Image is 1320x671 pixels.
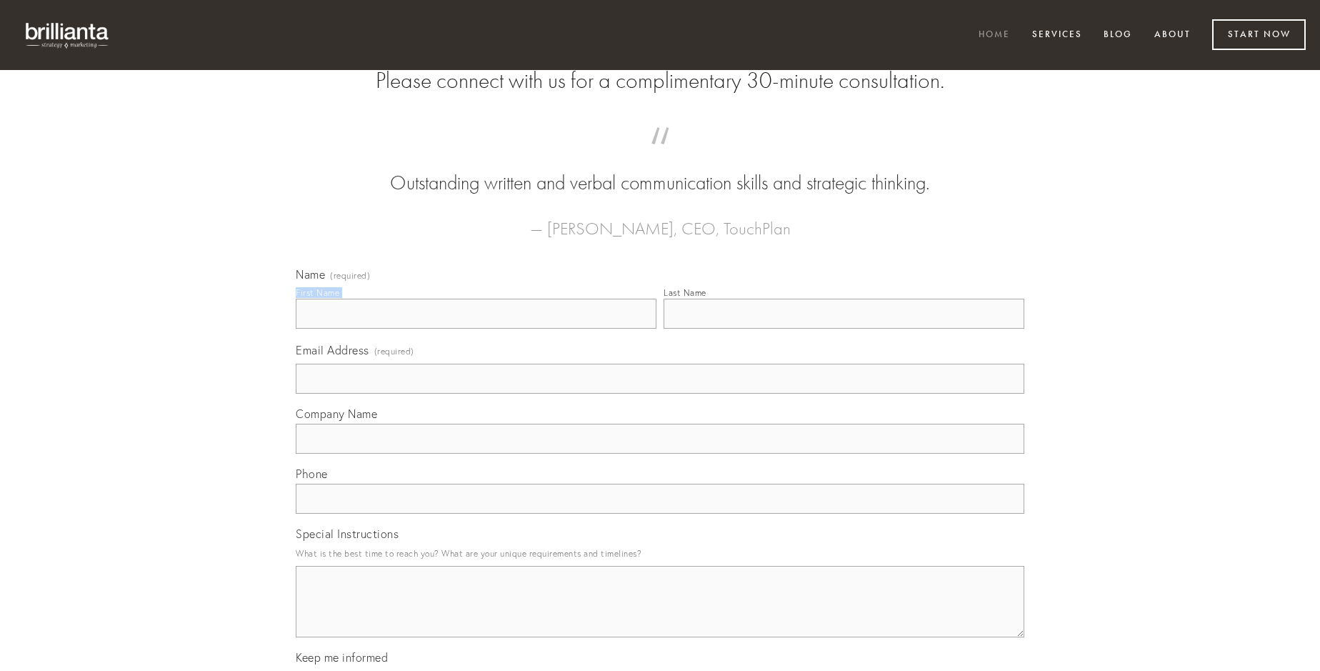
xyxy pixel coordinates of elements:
[319,141,1001,197] blockquote: Outstanding written and verbal communication skills and strategic thinking.
[319,141,1001,169] span: “
[296,67,1024,94] h2: Please connect with us for a complimentary 30-minute consultation.
[296,267,325,282] span: Name
[296,544,1024,563] p: What is the best time to reach you? What are your unique requirements and timelines?
[1212,19,1306,50] a: Start Now
[374,342,414,361] span: (required)
[1145,24,1200,47] a: About
[296,467,328,481] span: Phone
[330,272,370,280] span: (required)
[14,14,121,56] img: brillianta - research, strategy, marketing
[296,407,377,421] span: Company Name
[319,197,1001,243] figcaption: — [PERSON_NAME], CEO, TouchPlan
[296,287,339,298] div: First Name
[1023,24,1091,47] a: Services
[296,527,399,541] span: Special Instructions
[296,343,369,357] span: Email Address
[969,24,1019,47] a: Home
[664,287,706,298] div: Last Name
[296,650,388,665] span: Keep me informed
[1094,24,1141,47] a: Blog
